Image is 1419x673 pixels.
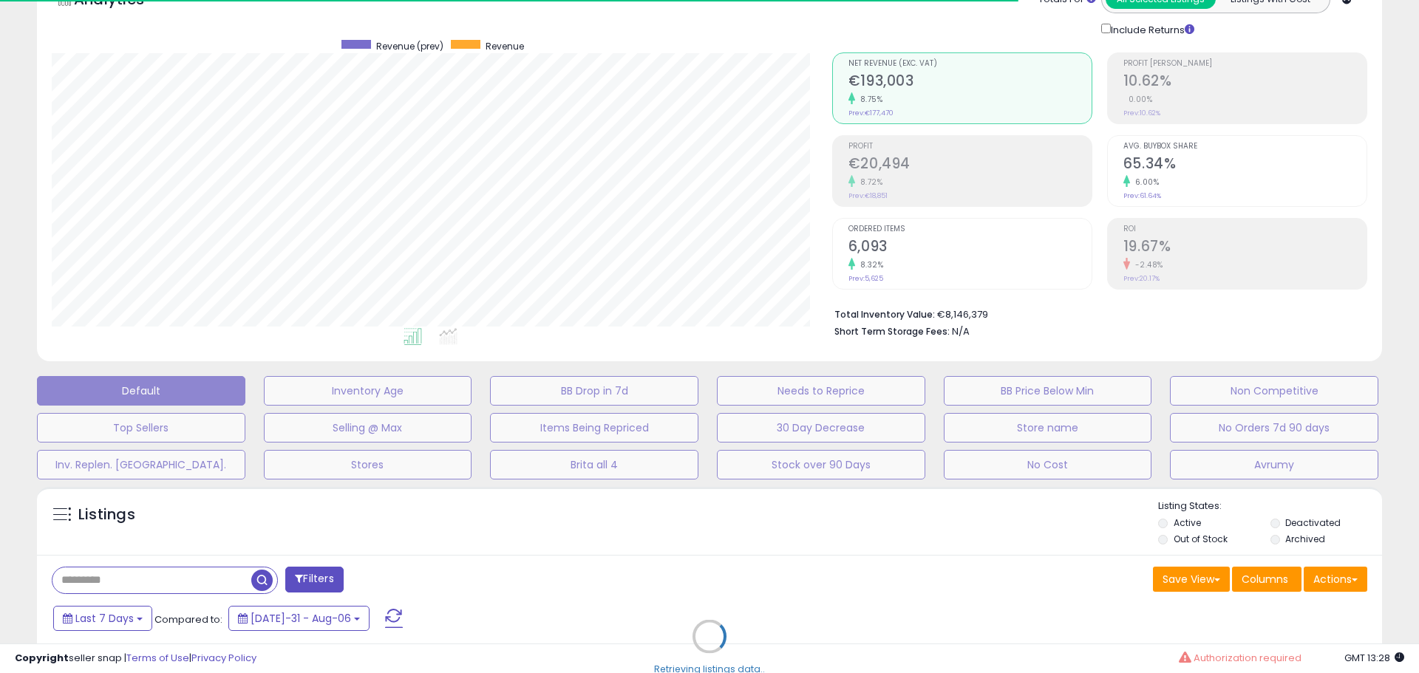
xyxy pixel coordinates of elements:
[848,155,1092,175] h2: €20,494
[37,376,245,406] button: Default
[1170,450,1378,479] button: Avrumy
[37,413,245,443] button: Top Sellers
[834,304,1356,322] li: €8,146,379
[855,177,883,188] small: 8.72%
[952,324,970,338] span: N/A
[848,143,1092,151] span: Profit
[944,450,1152,479] button: No Cost
[717,450,925,479] button: Stock over 90 Days
[944,413,1152,443] button: Store name
[834,308,935,321] b: Total Inventory Value:
[848,238,1092,258] h2: 6,093
[490,376,698,406] button: BB Drop in 7d
[1170,376,1378,406] button: Non Competitive
[944,376,1152,406] button: BB Price Below Min
[848,191,888,200] small: Prev: €18,851
[37,450,245,479] button: Inv. Replen. [GEOGRAPHIC_DATA].
[848,72,1092,92] h2: €193,003
[717,376,925,406] button: Needs to Reprice
[1130,259,1163,270] small: -2.48%
[848,109,894,117] small: Prev: €177,470
[376,40,443,52] span: Revenue (prev)
[15,652,256,666] div: seller snap | |
[1123,94,1153,105] small: 0.00%
[1123,191,1161,200] small: Prev: 61.64%
[1123,274,1160,283] small: Prev: 20.17%
[1123,155,1367,175] h2: 65.34%
[855,94,883,105] small: 8.75%
[490,450,698,479] button: Brita all 4
[264,450,472,479] button: Stores
[264,413,472,443] button: Selling @ Max
[1090,21,1212,38] div: Include Returns
[1123,72,1367,92] h2: 10.62%
[848,60,1092,68] span: Net Revenue (Exc. VAT)
[848,225,1092,233] span: Ordered Items
[855,259,884,270] small: 8.32%
[848,274,883,283] small: Prev: 5,625
[486,40,524,52] span: Revenue
[1123,238,1367,258] h2: 19.67%
[1123,60,1367,68] span: Profit [PERSON_NAME]
[490,413,698,443] button: Items Being Repriced
[834,325,950,338] b: Short Term Storage Fees:
[1130,177,1160,188] small: 6.00%
[717,413,925,443] button: 30 Day Decrease
[1123,225,1367,233] span: ROI
[264,376,472,406] button: Inventory Age
[15,651,69,665] strong: Copyright
[1170,413,1378,443] button: No Orders 7d 90 days
[1123,109,1160,117] small: Prev: 10.62%
[1123,143,1367,151] span: Avg. Buybox Share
